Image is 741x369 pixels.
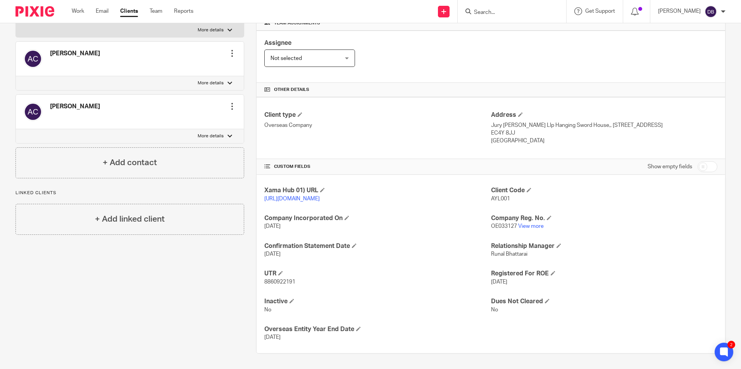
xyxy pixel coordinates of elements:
img: svg%3E [24,50,42,68]
p: EC4Y 8JJ [491,129,717,137]
h4: UTR [264,270,491,278]
h4: + Add contact [103,157,157,169]
h4: [PERSON_NAME] [50,50,100,58]
span: 8860922191 [264,279,295,285]
h4: Xama Hub 01) URL [264,186,491,195]
span: No [491,307,498,313]
span: [DATE] [264,224,281,229]
span: Runal Bhattarai [491,251,527,257]
h4: Company Reg. No. [491,214,717,222]
p: Overseas Company [264,121,491,129]
img: Pixie [16,6,54,17]
input: Search [473,9,543,16]
p: [PERSON_NAME] [658,7,701,15]
p: More details [198,80,224,86]
h4: + Add linked client [95,213,165,225]
h4: Address [491,111,717,119]
p: [GEOGRAPHIC_DATA] [491,137,717,145]
label: Show empty fields [648,163,692,171]
a: [URL][DOMAIN_NAME] [264,196,320,202]
p: Linked clients [16,190,244,196]
h4: Client type [264,111,491,119]
h4: Registered For ROE [491,270,717,278]
span: [DATE] [491,279,507,285]
a: Email [96,7,109,15]
p: More details [198,27,224,33]
h4: Confirmation Statement Date [264,242,491,250]
span: AYL001 [491,196,510,202]
span: Get Support [585,9,615,14]
span: [DATE] [264,251,281,257]
a: Clients [120,7,138,15]
h4: [PERSON_NAME] [50,102,100,111]
img: svg%3E [705,5,717,18]
h4: CUSTOM FIELDS [264,164,491,170]
h4: Relationship Manager [491,242,717,250]
span: Not selected [271,56,302,61]
a: Team [150,7,162,15]
h4: Dues Not Cleared [491,297,717,306]
h4: Inactive [264,297,491,306]
span: OE033127 [491,224,517,229]
h4: Company Incorporated On [264,214,491,222]
span: Other details [274,87,309,93]
a: Reports [174,7,193,15]
img: svg%3E [24,102,42,121]
span: [DATE] [264,335,281,340]
a: View more [518,224,544,229]
a: Work [72,7,84,15]
p: More details [198,133,224,139]
span: Assignee [264,40,291,46]
p: Jury [PERSON_NAME] Llp Hanging Sword House,, [STREET_ADDRESS] [491,121,717,129]
div: 2 [727,341,735,348]
h4: Client Code [491,186,717,195]
span: No [264,307,271,313]
h4: Overseas Entity Year End Date [264,325,491,333]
